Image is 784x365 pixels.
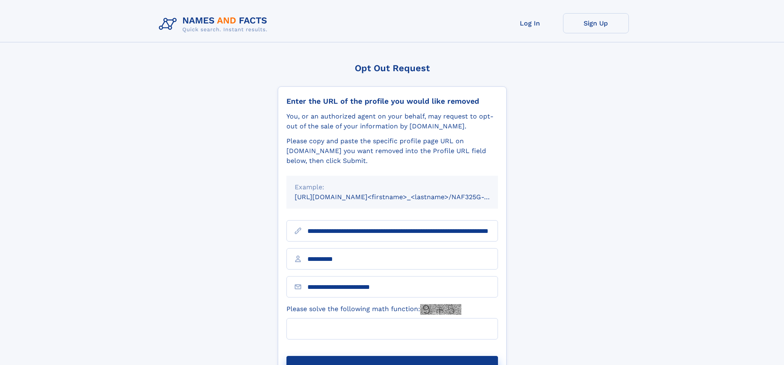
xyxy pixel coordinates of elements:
[497,13,563,33] a: Log In
[286,97,498,106] div: Enter the URL of the profile you would like removed
[156,13,274,35] img: Logo Names and Facts
[295,182,490,192] div: Example:
[286,112,498,131] div: You, or an authorized agent on your behalf, may request to opt-out of the sale of your informatio...
[295,193,514,201] small: [URL][DOMAIN_NAME]<firstname>_<lastname>/NAF325G-xxxxxxxx
[286,136,498,166] div: Please copy and paste the specific profile page URL on [DOMAIN_NAME] you want removed into the Pr...
[286,304,461,315] label: Please solve the following math function:
[278,63,507,73] div: Opt Out Request
[563,13,629,33] a: Sign Up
